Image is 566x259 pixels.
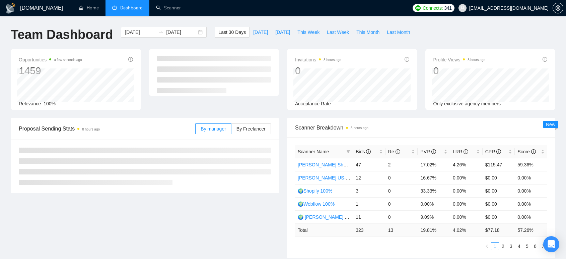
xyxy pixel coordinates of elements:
[298,214,372,220] a: 🌍 [PERSON_NAME] 75% to 100%
[353,184,385,197] td: 3
[431,149,436,154] span: info-circle
[158,30,163,35] span: swap-right
[44,101,56,106] span: 100%
[433,56,486,64] span: Profile Views
[5,3,16,14] img: logo
[515,184,547,197] td: 0.00%
[353,27,383,38] button: This Month
[353,210,385,223] td: 11
[460,6,465,10] span: user
[531,149,536,154] span: info-circle
[483,223,515,237] td: $ 77.18
[433,64,486,77] div: 0
[327,29,349,36] span: Last Week
[353,158,385,171] td: 47
[418,210,450,223] td: 9.09%
[112,5,117,10] span: dashboard
[543,57,547,62] span: info-circle
[334,101,337,106] span: --
[128,57,133,62] span: info-circle
[345,147,352,157] span: filter
[485,244,489,248] span: left
[515,242,523,250] li: 4
[507,243,515,250] a: 3
[385,171,418,184] td: 0
[531,242,539,250] li: 6
[351,126,368,130] time: 8 hours ago
[275,29,290,36] span: [DATE]
[418,223,450,237] td: 19.81 %
[491,242,499,250] li: 1
[54,58,82,62] time: a few seconds ago
[295,223,353,237] td: Total
[366,149,371,154] span: info-circle
[388,149,400,154] span: Re
[491,243,499,250] a: 1
[507,242,515,250] li: 3
[295,101,331,106] span: Acceptance Rate
[539,242,547,250] button: right
[468,58,485,62] time: 8 hours ago
[553,5,563,11] a: setting
[298,162,382,167] a: [PERSON_NAME] Shopify 75% to 100%
[156,5,181,11] a: searchScanner
[385,158,418,171] td: 2
[515,197,547,210] td: 0.00%
[295,64,341,77] div: 0
[385,197,418,210] td: 0
[450,158,483,171] td: 4.26%
[523,242,531,250] li: 5
[496,149,501,154] span: info-circle
[515,210,547,223] td: 0.00%
[120,5,143,11] span: Dashboard
[483,242,491,250] button: left
[298,201,335,207] a: 🌍Webflow 100%
[353,197,385,210] td: 1
[356,149,371,154] span: Bids
[418,171,450,184] td: 16.67%
[324,58,341,62] time: 8 hours ago
[383,27,414,38] button: Last Month
[541,244,545,248] span: right
[553,3,563,13] button: setting
[450,184,483,197] td: 0.00%
[483,158,515,171] td: $115.47
[415,5,421,11] img: upwork-logo.png
[166,29,197,36] input: End date
[82,127,100,131] time: 8 hours ago
[450,210,483,223] td: 0.00%
[553,5,563,11] span: setting
[423,4,443,12] span: Connects:
[483,184,515,197] td: $0.00
[385,184,418,197] td: 0
[297,29,320,36] span: This Week
[499,242,507,250] li: 2
[295,56,341,64] span: Invitations
[19,124,195,133] span: Proposal Sending Stats
[346,150,350,154] span: filter
[385,223,418,237] td: 13
[444,4,451,12] span: 341
[483,210,515,223] td: $0.00
[353,171,385,184] td: 12
[298,175,385,180] a: [PERSON_NAME] US-Only Shopify 100%
[298,149,329,154] span: Scanner Name
[420,149,436,154] span: PVR
[515,171,547,184] td: 0.00%
[158,30,163,35] span: to
[218,29,246,36] span: Last 30 Days
[396,149,400,154] span: info-circle
[485,149,501,154] span: CPR
[295,123,547,132] span: Scanner Breakdown
[19,56,82,64] span: Opportunities
[236,126,266,132] span: By Freelancer
[19,101,41,106] span: Relevance
[483,171,515,184] td: $0.00
[387,29,410,36] span: Last Month
[298,188,332,194] a: 🌍Shopify 100%
[517,149,536,154] span: Score
[294,27,323,38] button: This Week
[125,29,155,36] input: Start date
[539,242,547,250] li: Next Page
[515,223,547,237] td: 57.26 %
